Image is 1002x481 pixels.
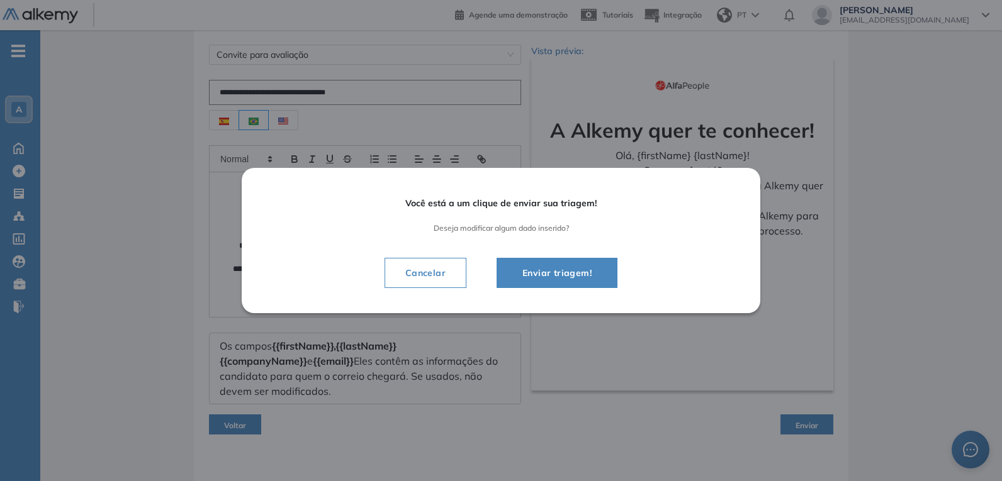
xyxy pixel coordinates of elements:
[277,224,725,233] span: Deseja modificar algum dado inserido?
[395,265,456,280] span: Cancelar
[385,258,466,288] button: Cancelar
[497,258,617,288] button: Enviar triagem!
[512,265,602,280] span: Enviar triagem!
[277,198,725,209] span: Você está a um clique de enviar sua triagem!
